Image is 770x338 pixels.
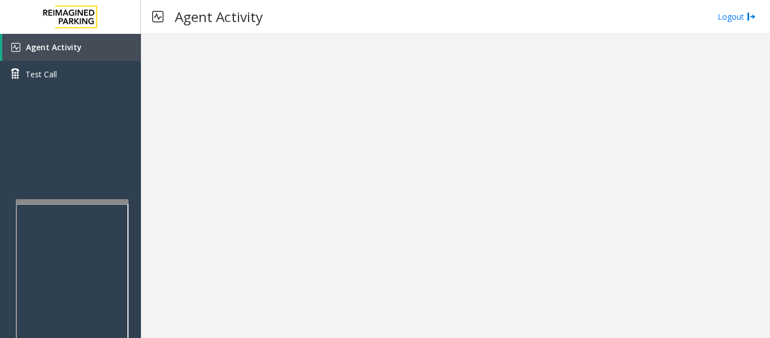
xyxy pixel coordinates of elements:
img: 'icon' [11,43,20,52]
h3: Agent Activity [169,3,268,30]
img: logout [747,11,756,23]
span: Agent Activity [26,42,82,52]
img: pageIcon [152,3,163,30]
a: Logout [718,11,756,23]
a: Agent Activity [2,34,141,61]
span: Test Call [25,68,57,80]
